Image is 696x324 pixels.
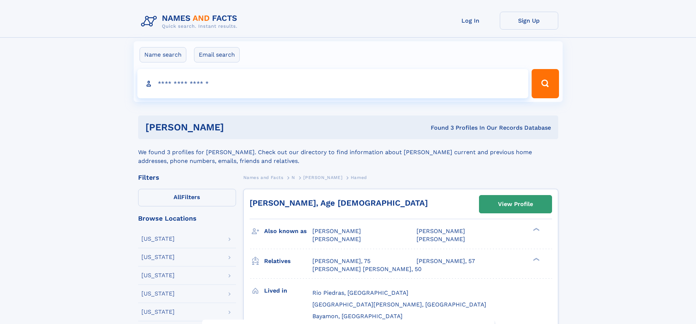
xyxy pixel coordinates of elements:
[417,236,465,243] span: [PERSON_NAME]
[138,12,243,31] img: Logo Names and Facts
[479,195,552,213] a: View Profile
[264,285,312,297] h3: Lived in
[498,196,533,213] div: View Profile
[312,265,422,273] a: [PERSON_NAME] [PERSON_NAME], 50
[303,173,342,182] a: [PERSON_NAME]
[145,123,327,132] h1: [PERSON_NAME]
[138,174,236,181] div: Filters
[138,215,236,222] div: Browse Locations
[312,289,408,296] span: Rio Piedras, [GEOGRAPHIC_DATA]
[312,313,403,320] span: Bayamon, [GEOGRAPHIC_DATA]
[243,173,284,182] a: Names and Facts
[264,255,312,267] h3: Relatives
[531,257,540,262] div: ❯
[250,198,428,207] a: [PERSON_NAME], Age [DEMOGRAPHIC_DATA]
[141,309,175,315] div: [US_STATE]
[138,139,558,165] div: We found 3 profiles for [PERSON_NAME]. Check out our directory to find information about [PERSON_...
[140,47,186,62] label: Name search
[441,12,500,30] a: Log In
[312,236,361,243] span: [PERSON_NAME]
[174,194,181,201] span: All
[351,175,367,180] span: Hamed
[141,236,175,242] div: [US_STATE]
[141,272,175,278] div: [US_STATE]
[531,227,540,232] div: ❯
[138,189,236,206] label: Filters
[327,124,551,132] div: Found 3 Profiles In Our Records Database
[292,173,295,182] a: N
[303,175,342,180] span: [PERSON_NAME]
[500,12,558,30] a: Sign Up
[312,228,361,235] span: [PERSON_NAME]
[312,301,486,308] span: [GEOGRAPHIC_DATA][PERSON_NAME], [GEOGRAPHIC_DATA]
[141,254,175,260] div: [US_STATE]
[141,291,175,297] div: [US_STATE]
[417,228,465,235] span: [PERSON_NAME]
[312,257,370,265] a: [PERSON_NAME], 75
[532,69,559,98] button: Search Button
[292,175,295,180] span: N
[264,225,312,237] h3: Also known as
[137,69,529,98] input: search input
[194,47,240,62] label: Email search
[417,257,475,265] a: [PERSON_NAME], 57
